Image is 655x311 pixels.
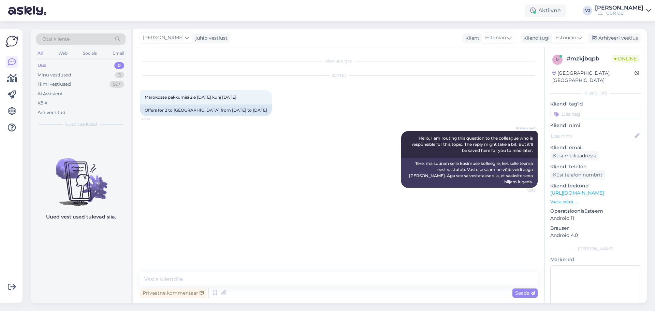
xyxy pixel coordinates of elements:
[550,190,604,196] a: [URL][DOMAIN_NAME]
[115,72,124,79] div: 5
[612,55,639,62] span: Online
[142,116,168,122] span: 12:37
[46,213,116,221] p: Uued vestlused tulevad siia.
[550,232,641,239] p: Android 4.0
[550,182,641,189] p: Klienditeekond
[550,100,641,108] p: Kliendi tag'id
[42,36,70,43] span: Otsi kliente
[140,72,538,79] div: [DATE]
[525,4,566,17] div: Aktiivne
[550,215,641,222] p: Android 11
[38,62,46,69] div: Uus
[515,290,535,296] span: Saada
[556,57,559,62] span: m
[82,49,98,58] div: Socials
[510,188,536,193] span: 12:37
[31,146,131,207] img: No chats
[57,49,69,58] div: Web
[583,6,592,15] div: VJ
[463,34,479,42] div: Klient
[145,95,236,100] span: Marokosse pakkumisi 2le [DATE] kuni [DATE]
[38,90,63,97] div: AI Assistent
[550,163,641,170] p: Kliendi telefon
[588,33,641,43] div: Arhiveeri vestlus
[521,34,550,42] div: Klienditugi
[595,5,651,16] a: [PERSON_NAME]TEZ TOUR OÜ
[555,34,576,42] span: Estonian
[550,199,641,205] p: Vaata edasi ...
[5,35,18,48] img: Askly Logo
[38,72,71,79] div: Minu vestlused
[550,122,641,129] p: Kliendi nimi
[550,109,641,119] input: Lisa tag
[143,34,184,42] span: [PERSON_NAME]
[595,11,643,16] div: TEZ TOUR OÜ
[38,100,47,107] div: Kõik
[552,70,635,84] div: [GEOGRAPHIC_DATA], [GEOGRAPHIC_DATA]
[550,144,641,151] p: Kliendi email
[550,170,605,180] div: Küsi telefoninumbrit
[193,34,228,42] div: juhib vestlust
[401,158,538,188] div: Tere, ma suunan selle küsimuse kolleegile, kes selle teema eest vastutab. Vastuse saamine võib ve...
[595,5,643,11] div: [PERSON_NAME]
[114,62,124,69] div: 0
[550,208,641,215] p: Operatsioonisüsteem
[550,90,641,96] div: Kliendi info
[38,81,71,88] div: Tiimi vestlused
[111,49,126,58] div: Email
[38,109,65,116] div: Arhiveeritud
[550,151,599,160] div: Küsi meiliaadressi
[550,246,641,252] div: [PERSON_NAME]
[551,132,634,140] input: Lisa nimi
[140,104,272,116] div: Offers for 2 to [GEOGRAPHIC_DATA] from [DATE] to [DATE]
[567,55,612,63] div: # mzkjbqpb
[510,126,536,131] span: AI Assistent
[550,225,641,232] p: Brauser
[65,121,97,127] span: Uued vestlused
[110,81,124,88] div: 99+
[36,49,44,58] div: All
[485,34,506,42] span: Estonian
[412,136,534,153] span: Hello, I am routing this question to the colleague who is responsible for this topic. The reply m...
[550,256,641,263] p: Märkmed
[140,288,206,298] div: Privaatne kommentaar
[140,58,538,64] div: Vestlus algas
